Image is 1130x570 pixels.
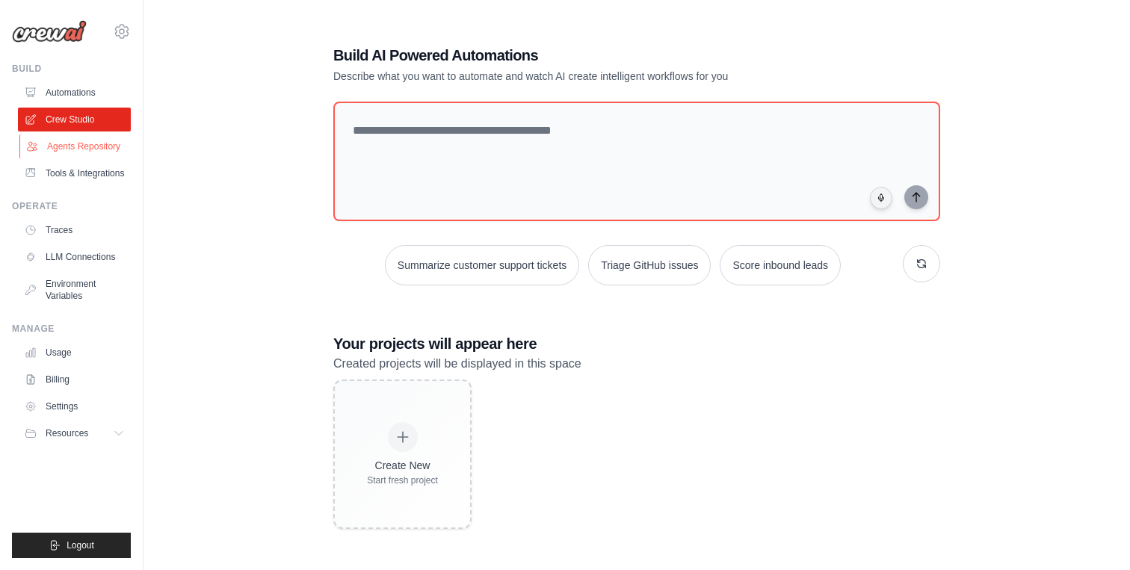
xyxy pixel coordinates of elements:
[46,427,88,439] span: Resources
[18,394,131,418] a: Settings
[18,421,131,445] button: Resources
[18,161,131,185] a: Tools & Integrations
[12,200,131,212] div: Operate
[19,134,132,158] a: Agents Repository
[720,245,841,285] button: Score inbound leads
[333,69,836,84] p: Describe what you want to automate and watch AI create intelligent workflows for you
[18,272,131,308] a: Environment Variables
[18,341,131,365] a: Usage
[18,245,131,269] a: LLM Connections
[333,333,940,354] h3: Your projects will appear here
[18,368,131,391] a: Billing
[18,218,131,242] a: Traces
[367,474,438,486] div: Start fresh project
[588,245,711,285] button: Triage GitHub issues
[67,539,94,551] span: Logout
[12,533,131,558] button: Logout
[18,81,131,105] a: Automations
[870,187,892,209] button: Click to speak your automation idea
[333,354,940,374] p: Created projects will be displayed in this space
[367,458,438,473] div: Create New
[12,323,131,335] div: Manage
[903,245,940,282] button: Get new suggestions
[385,245,579,285] button: Summarize customer support tickets
[333,45,836,66] h1: Build AI Powered Automations
[18,108,131,131] a: Crew Studio
[12,20,87,43] img: Logo
[12,63,131,75] div: Build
